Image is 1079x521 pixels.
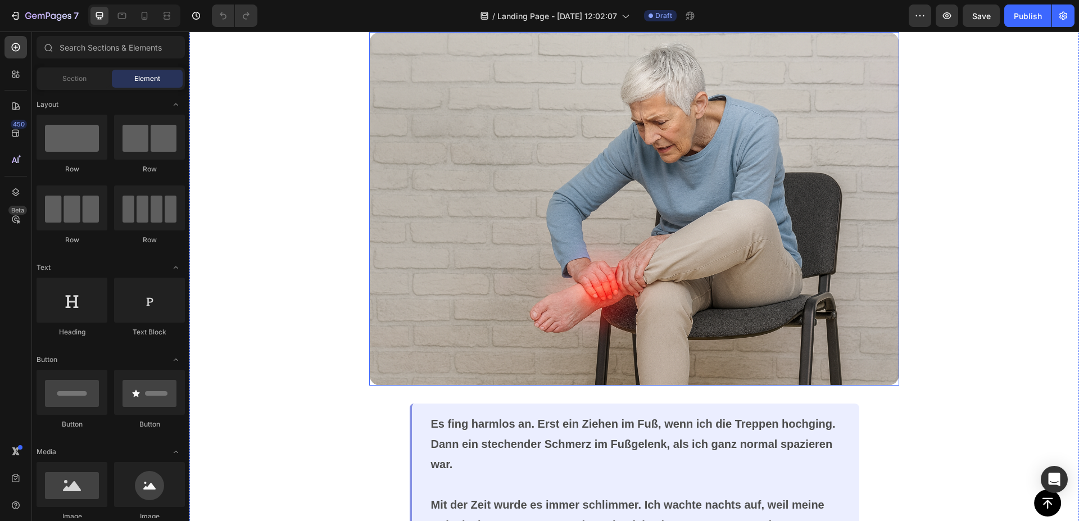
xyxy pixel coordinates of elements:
[37,262,51,273] span: Text
[497,10,617,22] span: Landing Page - [DATE] 12:02:07
[37,235,107,245] div: Row
[8,206,27,215] div: Beta
[134,74,160,84] span: Element
[37,36,185,58] input: Search Sections & Elements
[37,327,107,337] div: Heading
[167,351,185,369] span: Toggle open
[37,419,107,429] div: Button
[37,355,57,365] span: Button
[1004,4,1051,27] button: Publish
[1041,466,1068,493] div: Open Intercom Messenger
[1014,10,1042,22] div: Publish
[167,259,185,277] span: Toggle open
[189,31,1079,521] iframe: Design area
[74,9,79,22] p: 7
[114,419,185,429] div: Button
[655,11,672,21] span: Draft
[114,327,185,337] div: Text Block
[37,99,58,110] span: Layout
[62,74,87,84] span: Section
[114,235,185,245] div: Row
[963,4,1000,27] button: Save
[242,382,651,443] p: Es fing harmlos an. Erst ein Ziehen im Fuß, wenn ich die Treppen hochging. Dann ein stechender Sc...
[972,11,991,21] span: Save
[4,4,84,27] button: 7
[11,120,27,129] div: 450
[167,443,185,461] span: Toggle open
[167,96,185,114] span: Toggle open
[492,10,495,22] span: /
[114,164,185,174] div: Row
[212,4,257,27] div: Undo/Redo
[37,164,107,174] div: Row
[37,447,56,457] span: Media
